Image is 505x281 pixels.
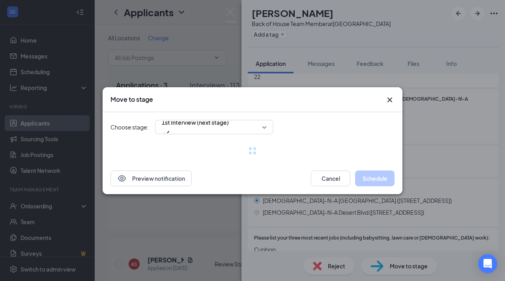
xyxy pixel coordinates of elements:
[355,170,395,186] button: Schedule
[110,123,149,131] span: Choose stage:
[385,95,395,105] svg: Cross
[162,128,171,138] svg: Checkmark
[311,170,350,186] button: Cancel
[117,174,127,183] svg: Eye
[385,95,395,105] button: Close
[162,116,229,128] span: 1st Interview (next stage)
[110,95,153,104] h3: Move to stage
[110,170,192,186] button: EyePreview notification
[478,254,497,273] div: Open Intercom Messenger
